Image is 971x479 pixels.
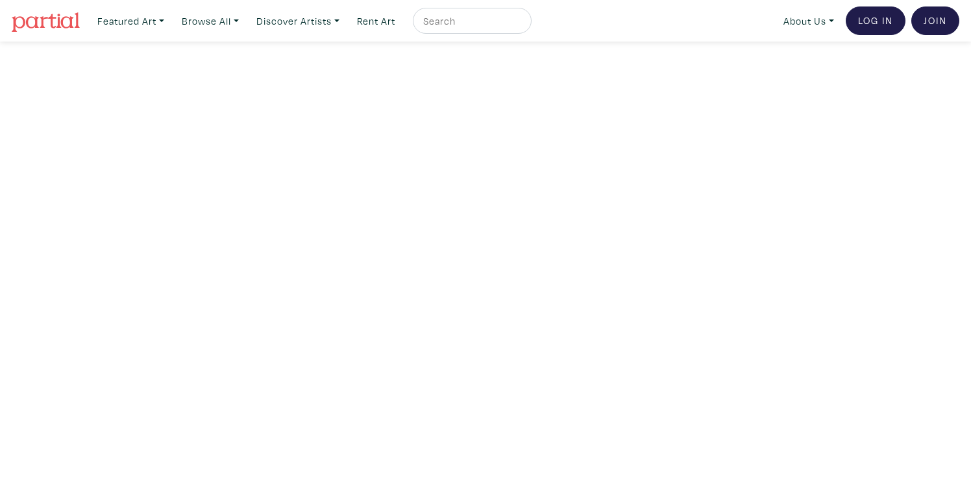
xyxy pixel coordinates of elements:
a: Discover Artists [251,8,345,34]
a: Rent Art [351,8,401,34]
a: Browse All [176,8,245,34]
a: Featured Art [92,8,170,34]
a: Log In [846,6,905,35]
a: Join [911,6,959,35]
a: About Us [778,8,840,34]
input: Search [422,13,519,29]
